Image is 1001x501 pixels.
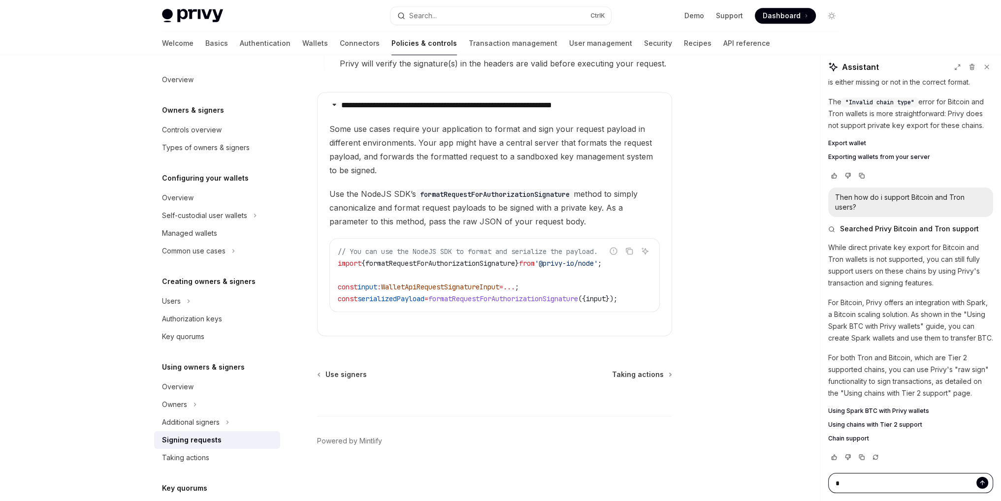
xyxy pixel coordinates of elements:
a: Overview [154,378,280,396]
a: Demo [684,11,704,21]
a: Basics [205,31,228,55]
p: While direct private key export for Bitcoin and Tron wallets is not supported, you can still full... [828,242,993,289]
button: Copy the contents from the code block [623,245,636,257]
div: Managed wallets [162,227,217,239]
button: Toggle Self-custodial user wallets section [154,207,280,224]
a: Policies & controls [391,31,457,55]
a: Export wallet [828,139,993,147]
span: Use the NodeJS SDK’s method to simply canonicalize and format request payloads to be signed with ... [329,187,660,228]
span: Some use cases require your application to format and sign your request payload in different envi... [329,122,660,177]
a: Taking actions [154,449,280,467]
button: Toggle Additional signers section [154,413,280,431]
span: WalletApiRequestSignatureInput [381,282,499,291]
span: ; [598,259,602,268]
button: Vote that response was good [828,171,840,181]
span: Chain support [828,435,869,442]
button: Vote that response was good [828,452,840,462]
span: : [377,282,381,291]
span: { [361,259,365,268]
img: light logo [162,9,223,23]
a: Recipes [684,31,711,55]
div: Controls overview [162,124,222,136]
a: Signing requests [154,431,280,449]
p: For Bitcoin, Privy offers an integration with Spark, a Bitcoin scaling solution. As shown in the ... [828,297,993,344]
div: Overview [162,74,194,86]
button: Copy chat response [856,452,868,462]
a: Chain support [828,435,993,442]
span: formatRequestForAuthorizationSignature [365,259,515,268]
div: Common use cases [162,245,226,257]
span: Export wallet [828,139,866,147]
span: // You can use the NodeJS SDK to format and serialize the payload. [338,247,598,256]
a: Dashboard [755,8,816,24]
a: Connectors [340,31,380,55]
a: Types of owners & signers [154,139,280,157]
span: Exporting wallets from your server [828,153,930,161]
span: }); [606,294,617,303]
div: Additional signers [162,416,220,428]
span: '@privy-io/node' [535,259,598,268]
button: Vote that response was not good [842,171,854,181]
div: Authorization keys [162,313,222,325]
span: Ctrl K [590,12,605,20]
span: Dashboard [763,11,801,21]
span: = [424,294,428,303]
h5: Creating owners & signers [162,276,256,287]
span: const [338,294,357,303]
textarea: Ask a question... [828,473,993,494]
span: ... [503,282,515,291]
div: Taking actions [162,452,209,464]
a: Security [644,31,672,55]
span: formatRequestForAuthorizationSignature [428,294,578,303]
p: The error for Bitcoin and Tron wallets is more straightforward: Privy does not support private ke... [828,96,993,131]
span: input [357,282,377,291]
div: Owners [162,399,187,410]
button: Vote that response was not good [842,452,854,462]
a: Managed wallets [154,224,280,242]
a: Using Spark BTC with Privy wallets [828,407,993,415]
span: Privy will verify the signature(s) in the headers are valid before executing your request. [340,57,672,70]
button: Send message [976,477,988,489]
span: Using chains with Tier 2 support [828,421,922,429]
code: formatRequestForAuthorizationSignature [416,189,574,200]
button: Copy chat response [856,171,868,181]
a: Controls overview [154,121,280,139]
button: Searched Privy Bitcoin and Tron support [828,224,993,234]
a: API reference [723,31,770,55]
span: serializedPayload [357,294,424,303]
h5: Key quorums [162,482,207,494]
button: Report incorrect code [607,245,620,257]
h5: Using owners & signers [162,361,245,373]
div: Search... [409,10,437,22]
div: Signing requests [162,434,222,446]
div: Self-custodial user wallets [162,210,247,221]
button: Toggle dark mode [824,8,840,24]
span: ({ [578,294,586,303]
a: Use signers [318,370,367,379]
h5: Owners & signers [162,104,224,116]
span: const [338,282,357,291]
a: Authentication [240,31,291,55]
a: Exporting wallets from your server [828,153,993,161]
div: Users [162,295,181,307]
a: Transaction management [469,31,557,55]
div: Then how do i support Bitcoin and Tron users? [835,192,986,212]
div: Types of owners & signers [162,142,250,154]
button: Toggle Common use cases section [154,242,280,260]
span: import [338,259,361,268]
h5: Configuring your wallets [162,172,249,184]
div: Overview [162,381,194,393]
a: Support [716,11,743,21]
button: Reload last chat [870,452,881,462]
a: Powered by Mintlify [317,436,382,446]
button: Toggle Users section [154,292,280,310]
a: Taking actions [612,370,671,379]
a: User management [569,31,632,55]
span: } [515,259,519,268]
span: Use signers [325,370,367,379]
span: Using Spark BTC with Privy wallets [828,407,929,415]
span: "Invalid chain type" [845,98,914,106]
div: Overview [162,192,194,204]
a: Wallets [302,31,328,55]
a: Authorization keys [154,310,280,328]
